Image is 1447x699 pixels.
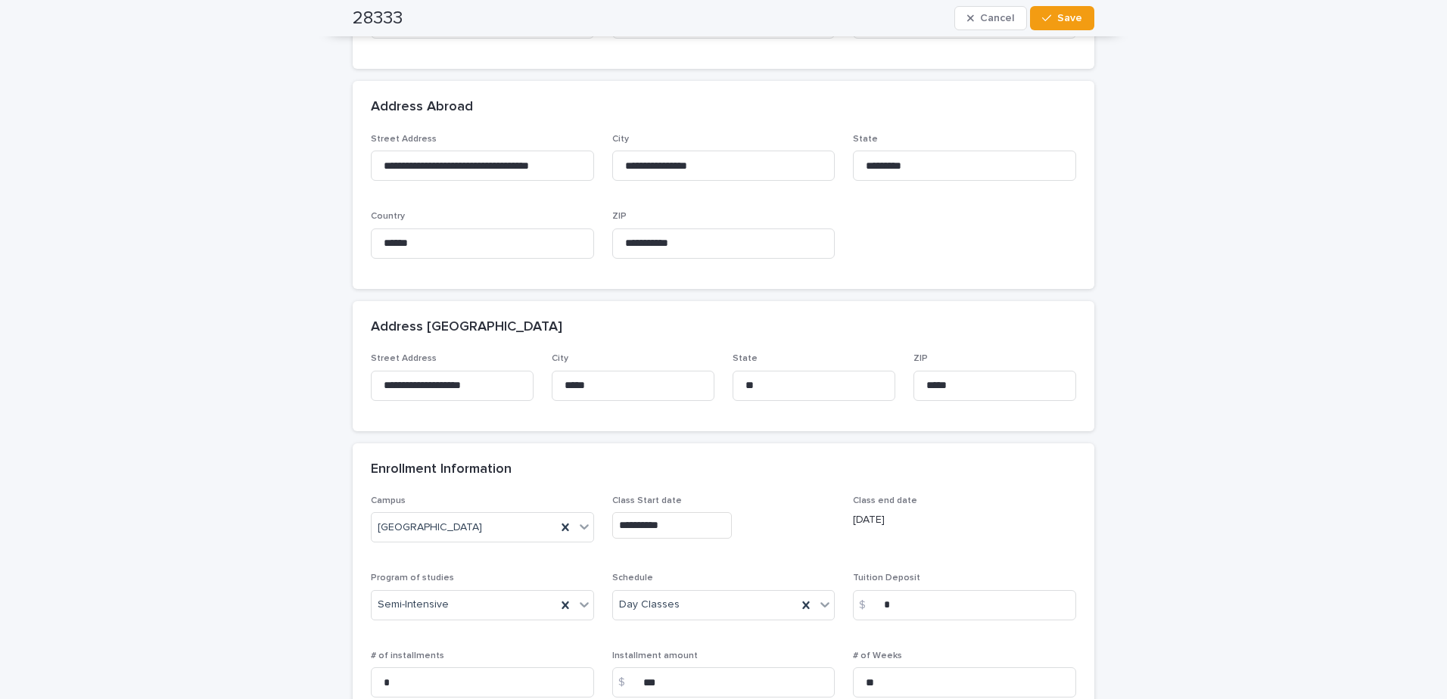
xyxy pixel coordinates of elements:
[371,496,406,505] span: Campus
[853,496,917,505] span: Class end date
[552,354,568,363] span: City
[612,573,653,582] span: Schedule
[371,573,454,582] span: Program of studies
[612,651,698,660] span: Installment amount
[371,354,437,363] span: Street Address
[1057,13,1082,23] span: Save
[378,597,449,613] span: Semi-Intensive
[853,135,878,144] span: State
[853,590,883,620] div: $
[853,651,902,660] span: # of Weeks
[371,135,437,144] span: Street Address
[913,354,928,363] span: ZIP
[980,13,1014,23] span: Cancel
[612,667,643,697] div: $
[853,573,920,582] span: Tuition Deposit
[371,461,512,478] h2: Enrollment Information
[371,651,444,660] span: # of installments
[619,597,680,613] span: Day Classes
[612,496,682,505] span: Class Start date
[612,212,627,221] span: ZIP
[733,354,758,363] span: State
[371,319,562,336] h2: Address [GEOGRAPHIC_DATA]
[853,512,1076,528] p: [DATE]
[612,135,629,144] span: City
[353,8,403,30] h2: 28333
[371,212,405,221] span: Country
[954,6,1027,30] button: Cancel
[378,520,482,536] span: [GEOGRAPHIC_DATA]
[371,99,473,116] h2: Address Abroad
[1030,6,1094,30] button: Save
